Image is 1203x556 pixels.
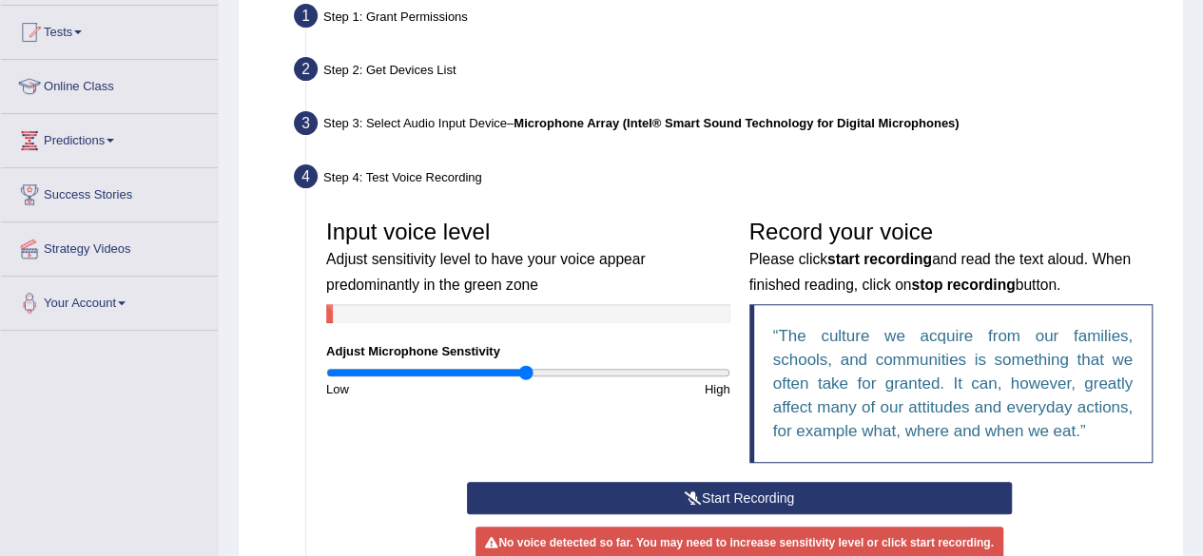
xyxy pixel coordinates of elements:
div: Low [317,380,528,398]
h3: Record your voice [749,220,1154,295]
small: Adjust sensitivity level to have your voice appear predominantly in the green zone [326,251,645,292]
q: The culture we acquire from our families, schools, and communities is something that we often tak... [773,327,1134,440]
a: Success Stories [1,168,218,216]
div: High [528,380,739,398]
a: Tests [1,6,218,53]
h3: Input voice level [326,220,730,295]
div: Step 4: Test Voice Recording [285,159,1174,201]
div: Step 3: Select Audio Input Device [285,105,1174,147]
a: Online Class [1,60,218,107]
a: Your Account [1,277,218,324]
label: Adjust Microphone Senstivity [326,342,500,360]
small: Please click and read the text aloud. When finished reading, click on button. [749,251,1131,292]
b: start recording [827,251,932,267]
b: stop recording [911,277,1015,293]
button: Start Recording [467,482,1012,514]
a: Predictions [1,114,218,162]
a: Strategy Videos [1,222,218,270]
b: Microphone Array (Intel® Smart Sound Technology for Digital Microphones) [514,116,959,130]
span: – [507,116,959,130]
div: Step 2: Get Devices List [285,51,1174,93]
